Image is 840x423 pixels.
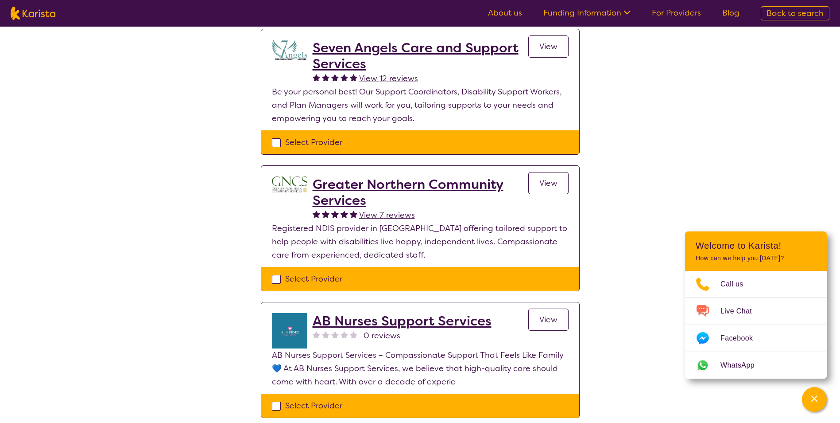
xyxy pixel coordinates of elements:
[528,35,569,58] a: View
[359,73,418,84] span: View 12 reviews
[313,210,320,218] img: fullstar
[272,222,569,262] p: Registered NDIS provider in [GEOGRAPHIC_DATA] offering tailored support to help people with disab...
[761,6,829,20] a: Back to search
[331,74,339,81] img: fullstar
[272,40,307,60] img: lugdbhoacugpbhbgex1l.png
[359,72,418,85] a: View 12 reviews
[528,309,569,331] a: View
[350,210,357,218] img: fullstar
[11,7,55,20] img: Karista logo
[350,331,357,338] img: nonereviewstar
[313,74,320,81] img: fullstar
[359,210,415,220] span: View 7 reviews
[685,271,827,379] ul: Choose channel
[720,332,763,345] span: Facebook
[322,210,329,218] img: fullstar
[313,331,320,338] img: nonereviewstar
[720,305,763,318] span: Live Chat
[272,85,569,125] p: Be your personal best! Our Support Coordinators, Disability Support Workers, and Plan Managers wi...
[652,8,701,18] a: For Providers
[350,74,357,81] img: fullstar
[696,240,816,251] h2: Welcome to Karista!
[341,74,348,81] img: fullstar
[543,8,631,18] a: Funding Information
[331,210,339,218] img: fullstar
[720,278,754,291] span: Call us
[272,349,569,388] p: AB Nurses Support Services – Compassionate Support That Feels Like Family 💙 At AB Nurses Support ...
[685,231,827,379] div: Channel Menu
[802,387,827,412] button: Channel Menu
[685,352,827,379] a: Web link opens in a new tab.
[539,41,557,52] span: View
[322,331,329,338] img: nonereviewstar
[322,74,329,81] img: fullstar
[696,255,816,262] p: How can we help you [DATE]?
[341,331,348,338] img: nonereviewstar
[272,176,307,192] img: dzg979z23sjhha7j1ffl.png
[539,314,557,325] span: View
[528,172,569,194] a: View
[488,8,522,18] a: About us
[272,313,307,349] img: n2gfxm2nqgxdb4w4o8vn.jpg
[313,40,528,72] a: Seven Angels Care and Support Services
[313,313,492,329] a: AB Nurses Support Services
[313,176,528,208] a: Greater Northern Community Services
[722,8,739,18] a: Blog
[364,329,400,342] span: 0 reviews
[341,210,348,218] img: fullstar
[331,331,339,338] img: nonereviewstar
[720,359,765,372] span: WhatsApp
[539,178,557,188] span: View
[766,8,824,19] span: Back to search
[359,208,415,222] a: View 7 reviews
